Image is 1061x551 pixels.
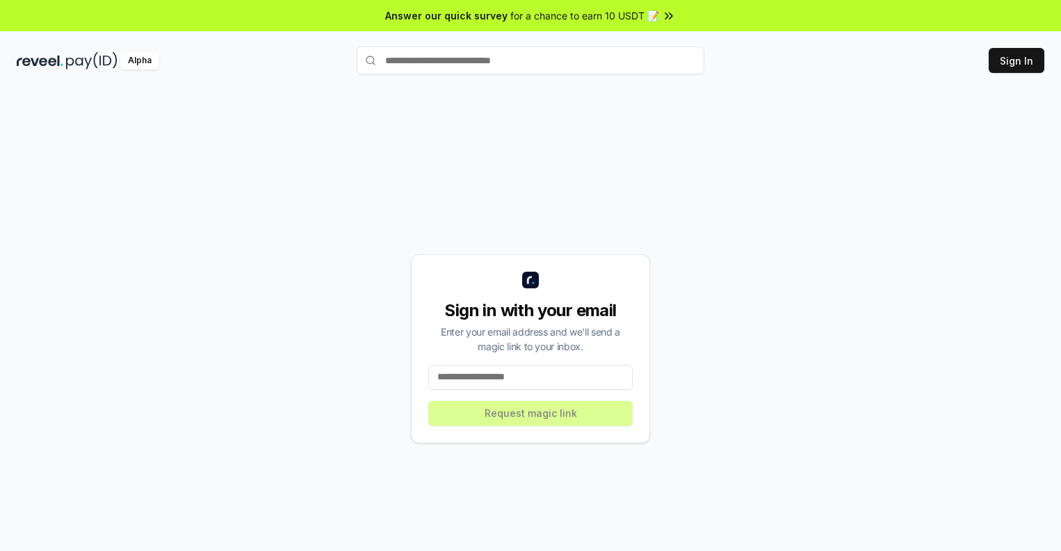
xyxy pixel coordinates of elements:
[66,52,118,69] img: pay_id
[522,272,539,288] img: logo_small
[989,48,1044,73] button: Sign In
[17,52,63,69] img: reveel_dark
[428,299,633,322] div: Sign in with your email
[510,8,659,23] span: for a chance to earn 10 USDT 📝
[428,324,633,354] div: Enter your email address and we’ll send a magic link to your inbox.
[120,52,159,69] div: Alpha
[385,8,508,23] span: Answer our quick survey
